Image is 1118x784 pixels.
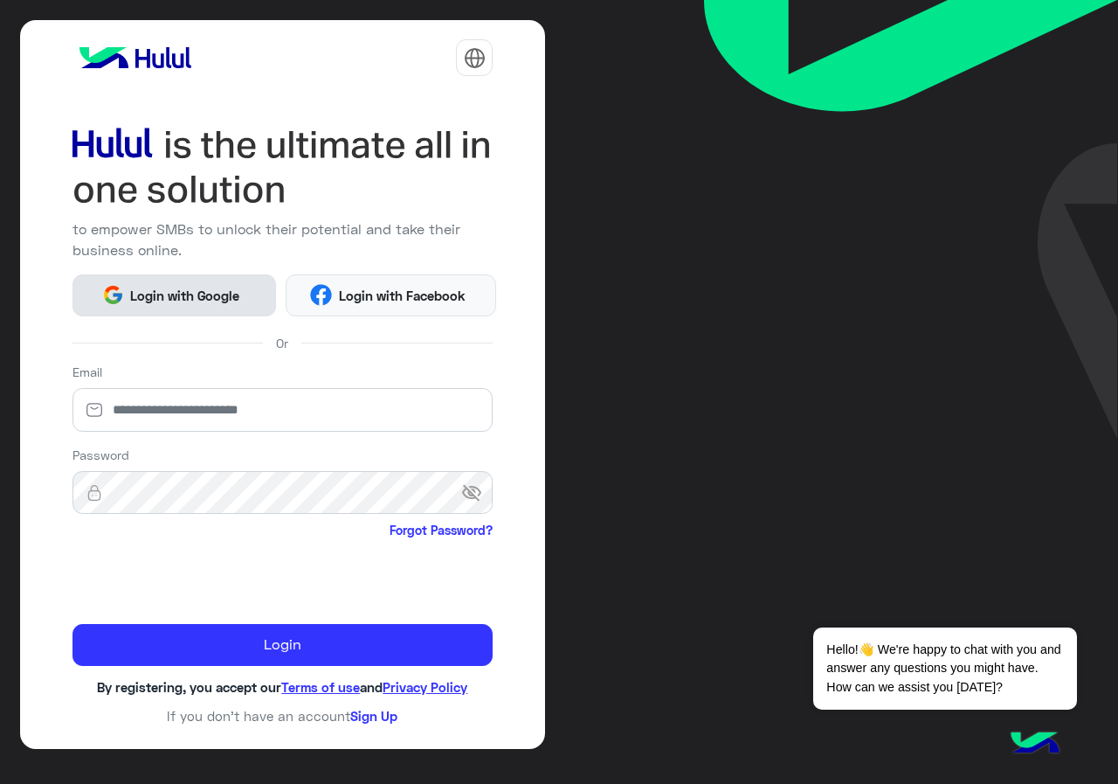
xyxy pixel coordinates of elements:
[461,477,493,509] span: visibility_off
[390,521,493,539] a: Forgot Password?
[350,708,397,724] a: Sign Up
[72,40,198,75] img: logo
[72,446,129,464] label: Password
[464,47,486,69] img: tab
[72,708,493,724] h6: If you don’t have an account
[360,679,383,695] span: and
[72,122,493,212] img: hululLoginTitle_EN.svg
[72,274,276,316] button: Login with Google
[281,679,360,695] a: Terms of use
[97,679,281,695] span: By registering, you accept our
[276,334,288,352] span: Or
[72,484,116,502] img: lock
[332,286,472,306] span: Login with Facebook
[813,628,1076,710] span: Hello!👋 We're happy to chat with you and answer any questions you might have. How can we assist y...
[102,284,124,306] img: Google
[72,363,102,381] label: Email
[72,624,493,666] button: Login
[310,284,332,306] img: Facebook
[383,679,467,695] a: Privacy Policy
[124,286,246,306] span: Login with Google
[1004,714,1066,775] img: hulul-logo.png
[72,401,116,419] img: email
[286,274,496,316] button: Login with Facebook
[72,219,493,261] p: to empower SMBs to unlock their potential and take their business online.
[72,543,338,611] iframe: reCAPTCHA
